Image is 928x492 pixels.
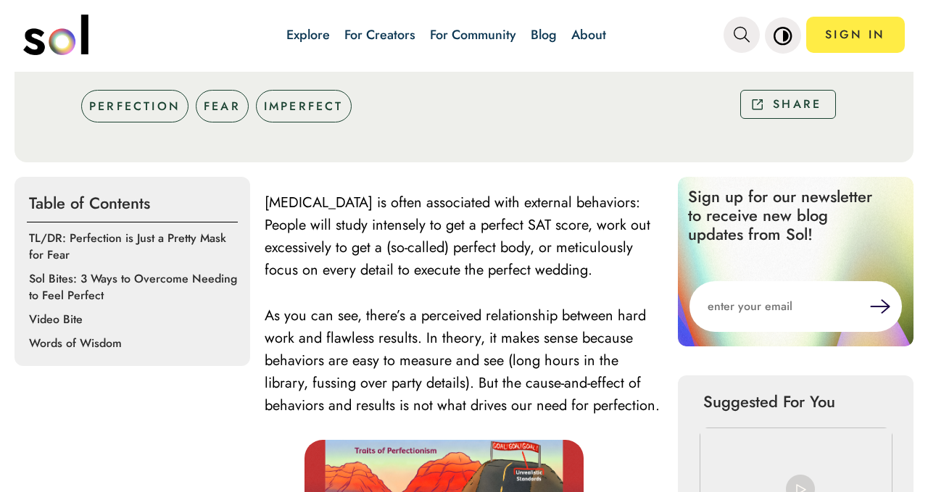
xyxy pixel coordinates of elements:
a: Blog [531,25,557,44]
p: Table of Contents [27,184,238,222]
button: SHARE [740,90,836,120]
div: IMPERFECT [256,90,352,122]
span: [MEDICAL_DATA] is often associated with external behaviors: People will study intensely to get a ... [265,192,650,281]
a: SIGN IN [806,17,905,53]
p: Suggested For You [703,390,888,413]
button: Play Video [7,7,72,43]
div: PERFECTION [81,90,188,122]
a: Explore [286,25,330,44]
p: Sol Bites: 3 Ways to Overcome Needing to Feel Perfect [29,270,241,304]
nav: main navigation [23,9,905,60]
img: logo [23,14,88,55]
p: SHARE [773,96,821,112]
a: For Community [430,25,516,44]
p: TL/DR: Perfection is Just a Pretty Mask for Fear [29,230,241,263]
p: Video Bite [29,311,241,328]
p: Words of Wisdom [29,335,241,351]
input: enter your email [689,281,870,332]
span: As you can see, there’s a perceived relationship between hard work and flawless results. In theor... [265,305,660,417]
p: Sign up for our newsletter to receive new blog updates from Sol! [678,177,895,254]
a: About [571,25,606,44]
div: FEAR [196,90,249,122]
a: For Creators [344,25,415,44]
